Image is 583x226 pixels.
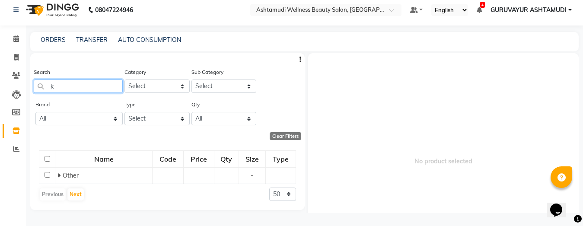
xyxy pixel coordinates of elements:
[35,101,50,108] label: Brand
[153,151,183,167] div: Code
[191,68,223,76] label: Sub Category
[57,172,63,179] span: Expand Row
[118,36,181,44] a: AUTO CONSUMPTION
[547,191,574,217] iframe: chat widget
[270,132,301,140] div: Clear Filters
[251,172,253,179] span: -
[67,188,84,201] button: Next
[56,151,152,167] div: Name
[124,101,136,108] label: Type
[124,68,146,76] label: Category
[41,36,66,44] a: ORDERS
[34,68,50,76] label: Search
[266,151,295,167] div: Type
[191,101,200,108] label: Qty
[34,80,123,93] input: Search by product name or code
[184,151,213,167] div: Price
[480,2,485,8] span: 4
[239,151,265,167] div: Size
[477,6,482,14] a: 4
[215,151,238,167] div: Qty
[76,36,108,44] a: TRANSFER
[491,6,567,15] span: GURUVAYUR ASHTAMUDI
[63,172,79,179] span: Other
